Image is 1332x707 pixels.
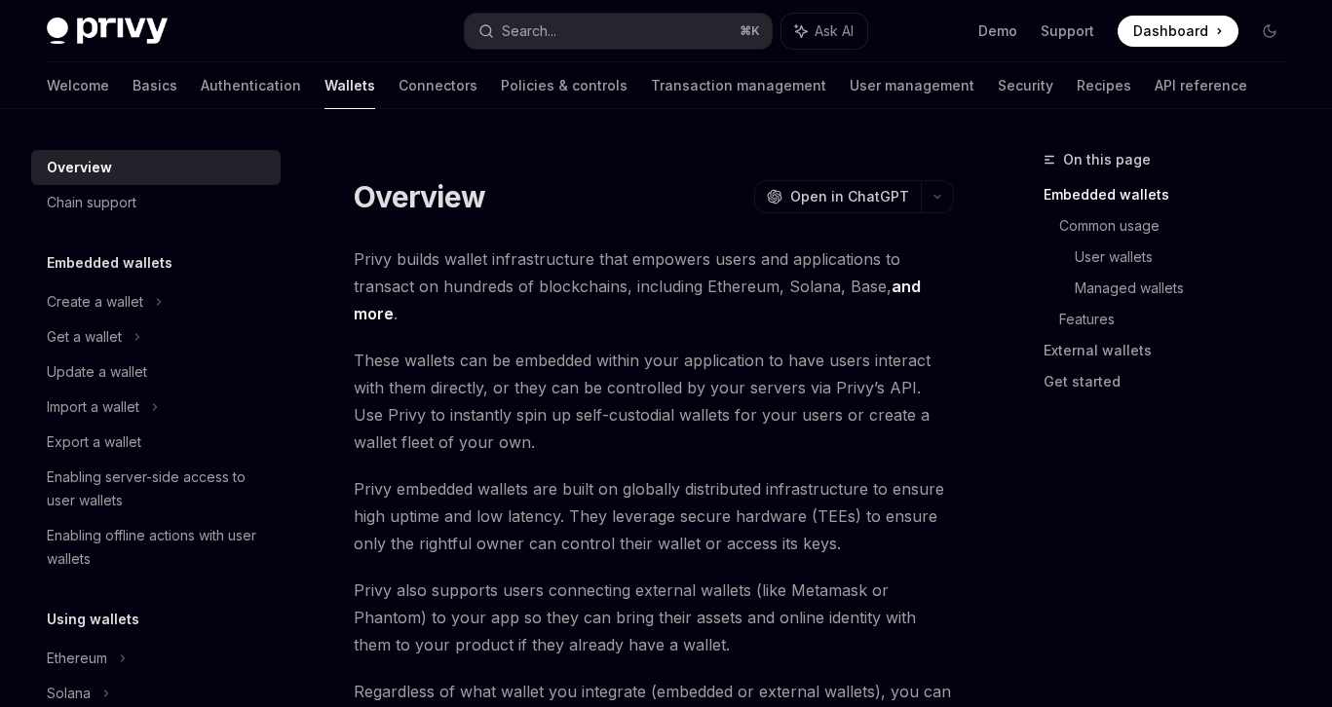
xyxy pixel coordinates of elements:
[978,21,1017,41] a: Demo
[31,460,281,518] a: Enabling server-side access to user wallets
[651,62,826,109] a: Transaction management
[31,185,281,220] a: Chain support
[399,62,477,109] a: Connectors
[1254,16,1285,47] button: Toggle dark mode
[1063,148,1151,171] span: On this page
[47,430,141,454] div: Export a wallet
[47,290,143,314] div: Create a wallet
[354,179,485,214] h1: Overview
[754,180,921,213] button: Open in ChatGPT
[740,23,760,39] span: ⌘ K
[47,191,136,214] div: Chain support
[47,62,109,109] a: Welcome
[133,62,177,109] a: Basics
[47,465,269,512] div: Enabling server-side access to user wallets
[1041,21,1094,41] a: Support
[465,14,772,49] button: Search...⌘K
[47,524,269,571] div: Enabling offline actions with user wallets
[998,62,1053,109] a: Security
[1133,21,1208,41] span: Dashboard
[31,150,281,185] a: Overview
[1044,366,1301,397] a: Get started
[47,325,122,349] div: Get a wallet
[1044,179,1301,210] a: Embedded wallets
[201,62,301,109] a: Authentication
[790,187,909,206] span: Open in ChatGPT
[47,18,168,45] img: dark logo
[502,19,556,43] div: Search...
[31,425,281,460] a: Export a wallet
[1059,304,1301,335] a: Features
[31,354,281,390] a: Update a wallet
[47,647,107,670] div: Ethereum
[354,245,954,327] span: Privy builds wallet infrastructure that empowers users and applications to transact on hundreds o...
[354,347,954,456] span: These wallets can be embedded within your application to have users interact with them directly, ...
[47,156,112,179] div: Overview
[1075,242,1301,273] a: User wallets
[1155,62,1247,109] a: API reference
[1059,210,1301,242] a: Common usage
[47,608,139,631] h5: Using wallets
[1075,273,1301,304] a: Managed wallets
[1118,16,1238,47] a: Dashboard
[1077,62,1131,109] a: Recipes
[815,21,854,41] span: Ask AI
[47,682,91,705] div: Solana
[850,62,974,109] a: User management
[501,62,628,109] a: Policies & controls
[354,577,954,658] span: Privy also supports users connecting external wallets (like Metamask or Phantom) to your app so t...
[31,518,281,577] a: Enabling offline actions with user wallets
[781,14,867,49] button: Ask AI
[47,360,147,384] div: Update a wallet
[47,395,139,419] div: Import a wallet
[1044,335,1301,366] a: External wallets
[47,251,172,275] h5: Embedded wallets
[324,62,375,109] a: Wallets
[354,475,954,557] span: Privy embedded wallets are built on globally distributed infrastructure to ensure high uptime and...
